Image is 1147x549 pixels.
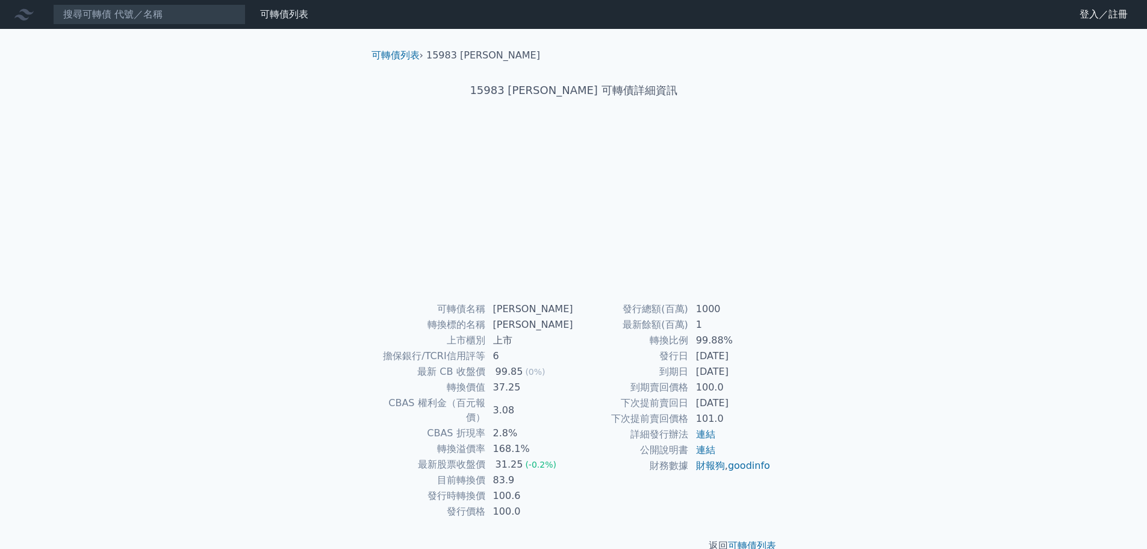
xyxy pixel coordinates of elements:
td: 轉換溢價率 [376,441,486,457]
td: 公開說明書 [574,442,689,458]
td: 轉換比例 [574,333,689,348]
a: 連結 [696,444,715,456]
td: 詳細發行辦法 [574,427,689,442]
td: 上市櫃別 [376,333,486,348]
a: 可轉債列表 [260,8,308,20]
a: 可轉債列表 [371,49,420,61]
td: CBAS 折現率 [376,425,486,441]
td: 最新股票收盤價 [376,457,486,472]
td: 下次提前賣回日 [574,395,689,411]
td: 目前轉換價 [376,472,486,488]
div: 31.25 [493,457,526,472]
td: [DATE] [689,364,771,380]
td: 到期日 [574,364,689,380]
td: 最新 CB 收盤價 [376,364,486,380]
td: 168.1% [486,441,574,457]
h1: 15983 [PERSON_NAME] 可轉債詳細資訊 [362,82,786,99]
td: 可轉債名稱 [376,301,486,317]
td: [PERSON_NAME] [486,317,574,333]
td: 1 [689,317,771,333]
div: 99.85 [493,365,526,379]
li: 15983 [PERSON_NAME] [426,48,540,63]
td: 下次提前賣回價格 [574,411,689,427]
td: 3.08 [486,395,574,425]
a: 財報狗 [696,460,725,471]
a: goodinfo [728,460,770,471]
td: 100.0 [486,504,574,519]
td: , [689,458,771,474]
td: 發行日 [574,348,689,364]
td: 最新餘額(百萬) [574,317,689,333]
td: 轉換標的名稱 [376,317,486,333]
td: 37.25 [486,380,574,395]
td: [DATE] [689,395,771,411]
td: [PERSON_NAME] [486,301,574,317]
td: 財務數據 [574,458,689,474]
td: 到期賣回價格 [574,380,689,395]
td: 100.6 [486,488,574,504]
td: 2.8% [486,425,574,441]
span: (0%) [525,367,545,377]
td: 1000 [689,301,771,317]
a: 連結 [696,428,715,440]
td: 轉換價值 [376,380,486,395]
li: › [371,48,423,63]
a: 登入／註冊 [1070,5,1137,24]
td: 發行價格 [376,504,486,519]
td: 101.0 [689,411,771,427]
td: 6 [486,348,574,364]
input: 搜尋可轉債 代號／名稱 [53,4,246,25]
td: 99.88% [689,333,771,348]
td: 83.9 [486,472,574,488]
td: CBAS 權利金（百元報價） [376,395,486,425]
td: 擔保銀行/TCRI信用評等 [376,348,486,364]
td: 發行總額(百萬) [574,301,689,317]
td: [DATE] [689,348,771,364]
td: 100.0 [689,380,771,395]
td: 上市 [486,333,574,348]
span: (-0.2%) [525,460,556,469]
td: 發行時轉換價 [376,488,486,504]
